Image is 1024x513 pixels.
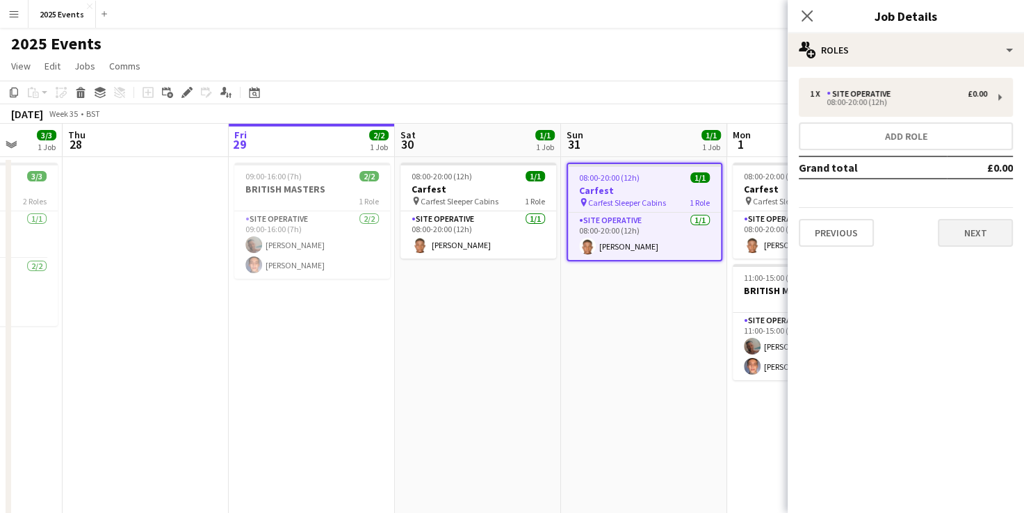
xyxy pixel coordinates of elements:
[369,130,389,140] span: 2/2
[38,142,56,152] div: 1 Job
[68,129,86,141] span: Thu
[733,183,888,195] h3: Carfest
[947,156,1013,179] td: £0.00
[37,130,56,140] span: 3/3
[799,156,947,179] td: Grand total
[588,197,666,208] span: Carfest Sleeper Cabins
[11,107,43,121] div: [DATE]
[788,33,1024,67] div: Roles
[535,130,555,140] span: 1/1
[702,142,720,152] div: 1 Job
[245,171,302,181] span: 09:00-16:00 (7h)
[29,1,96,28] button: 2025 Events
[234,163,390,279] app-job-card: 09:00-16:00 (7h)2/2BRITISH MASTERS1 RoleSite Operative2/209:00-16:00 (7h)[PERSON_NAME][PERSON_NAME]
[525,196,545,206] span: 1 Role
[400,163,556,259] app-job-card: 08:00-20:00 (12h)1/1Carfest Carfest Sleeper Cabins1 RoleSite Operative1/108:00-20:00 (12h)[PERSON...
[579,172,640,183] span: 08:00-20:00 (12h)
[23,196,47,206] span: 2 Roles
[359,171,379,181] span: 2/2
[733,129,751,141] span: Mon
[744,171,804,181] span: 08:00-20:00 (12h)
[234,211,390,279] app-card-role: Site Operative2/209:00-16:00 (7h)[PERSON_NAME][PERSON_NAME]
[109,60,140,72] span: Comms
[39,57,66,75] a: Edit
[799,122,1013,150] button: Add role
[938,219,1013,247] button: Next
[11,60,31,72] span: View
[536,142,554,152] div: 1 Job
[69,57,101,75] a: Jobs
[421,196,498,206] span: Carfest Sleeper Cabins
[104,57,146,75] a: Comms
[731,136,751,152] span: 1
[86,108,100,119] div: BST
[701,130,721,140] span: 1/1
[733,211,888,259] app-card-role: Site Operative1/108:00-20:00 (12h)[PERSON_NAME]
[400,211,556,259] app-card-role: Site Operative1/108:00-20:00 (12h)[PERSON_NAME]
[66,136,86,152] span: 28
[46,108,81,119] span: Week 35
[11,33,101,54] h1: 2025 Events
[733,313,888,380] app-card-role: Site Operative2/211:00-15:00 (4h)[PERSON_NAME][PERSON_NAME]
[400,183,556,195] h3: Carfest
[232,136,247,152] span: 29
[400,129,416,141] span: Sat
[6,57,36,75] a: View
[733,264,888,380] app-job-card: 11:00-15:00 (4h)2/2BRITISH MASTERS1 RoleSite Operative2/211:00-15:00 (4h)[PERSON_NAME][PERSON_NAME]
[234,129,247,141] span: Fri
[733,163,888,259] app-job-card: 08:00-20:00 (12h)1/1Carfest Carfest Sleeper Cabins1 RoleSite Operative1/108:00-20:00 (12h)[PERSON...
[564,136,583,152] span: 31
[568,213,721,260] app-card-role: Site Operative1/108:00-20:00 (12h)[PERSON_NAME]
[359,196,379,206] span: 1 Role
[526,171,545,181] span: 1/1
[44,60,60,72] span: Edit
[690,172,710,183] span: 1/1
[27,171,47,181] span: 3/3
[744,272,800,283] span: 11:00-15:00 (4h)
[370,142,388,152] div: 1 Job
[567,163,722,261] app-job-card: 08:00-20:00 (12h)1/1Carfest Carfest Sleeper Cabins1 RoleSite Operative1/108:00-20:00 (12h)[PERSON...
[74,60,95,72] span: Jobs
[690,197,710,208] span: 1 Role
[412,171,472,181] span: 08:00-20:00 (12h)
[567,129,583,141] span: Sun
[568,184,721,197] h3: Carfest
[398,136,416,152] span: 30
[733,284,888,297] h3: BRITISH MASTERS
[810,89,827,99] div: 1 x
[827,89,896,99] div: Site Operative
[234,183,390,195] h3: BRITISH MASTERS
[799,219,874,247] button: Previous
[788,7,1024,25] h3: Job Details
[753,196,831,206] span: Carfest Sleeper Cabins
[810,99,987,106] div: 08:00-20:00 (12h)
[968,89,987,99] div: £0.00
